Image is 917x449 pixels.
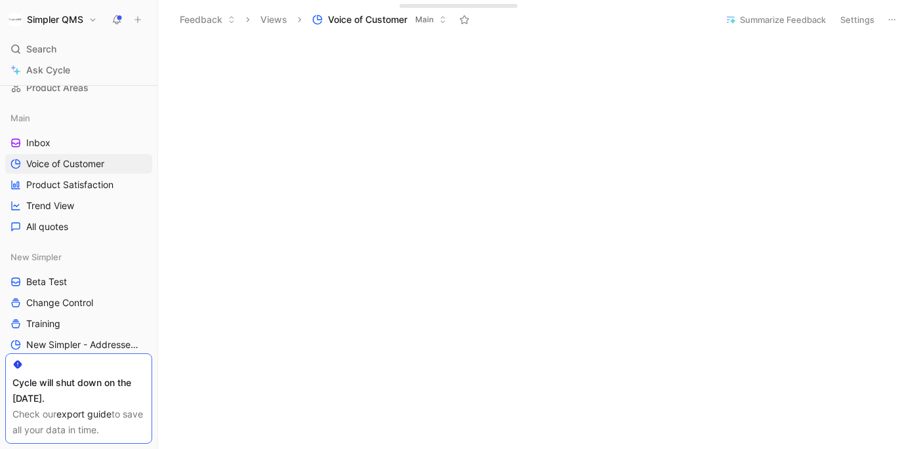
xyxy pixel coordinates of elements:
a: Trend View [5,196,152,216]
span: New Simpler [10,250,62,264]
a: Inbox [5,133,152,153]
span: New Simpler - Addressed customer feedback [26,338,140,351]
div: Search [5,39,152,59]
span: Main [10,111,30,125]
span: Training [26,317,60,330]
div: New SimplerBeta TestChange ControlTrainingNew Simpler - Addressed customer feedbackAll addressed ... [5,247,152,397]
a: New Simpler - Addressed customer feedback [5,335,152,355]
button: Settings [834,10,880,29]
img: Simpler QMS [9,13,22,26]
span: Ask Cycle [26,62,70,78]
div: Main [5,108,152,128]
button: Summarize Feedback [720,10,832,29]
span: Inbox [26,136,51,149]
span: Trend View [26,199,74,212]
span: Product Areas [26,81,89,94]
button: Voice of CustomerMain [306,10,453,29]
a: Voice of Customer [5,154,152,174]
span: Change Control [26,296,93,309]
span: Search [26,41,56,57]
a: All quotes [5,217,152,237]
span: All quotes [26,220,68,233]
a: Training [5,314,152,334]
div: Cycle will shut down on the [DATE]. [12,375,145,406]
button: Views [255,10,293,29]
a: Product Areas [5,78,152,98]
a: export guide [56,408,112,420]
div: Check our to save all your data in time. [12,406,145,438]
div: New Simpler [5,247,152,267]
span: Beta Test [26,275,67,288]
a: Product Satisfaction [5,175,152,195]
button: Feedback [174,10,241,29]
a: Ask Cycle [5,60,152,80]
a: Beta Test [5,272,152,292]
span: Main [415,13,434,26]
h1: Simpler QMS [27,14,83,26]
span: Voice of Customer [328,13,407,26]
div: MainInboxVoice of CustomerProduct SatisfactionTrend ViewAll quotes [5,108,152,237]
span: Product Satisfaction [26,178,113,191]
button: Simpler QMSSimpler QMS [5,10,100,29]
span: Voice of Customer [26,157,104,170]
a: Change Control [5,293,152,313]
